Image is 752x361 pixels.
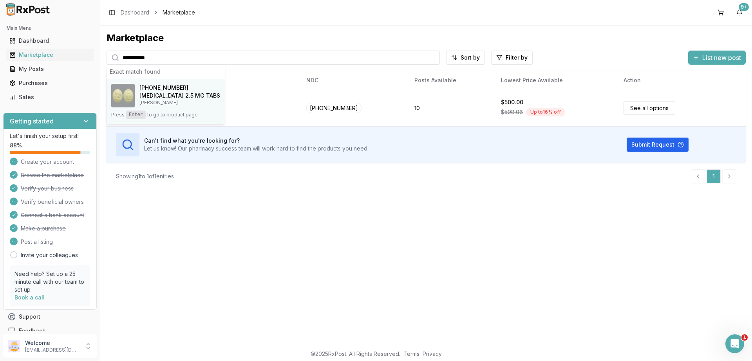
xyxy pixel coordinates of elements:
iframe: Intercom live chat [725,334,744,353]
button: Sort by [446,51,485,65]
div: Showing 1 to 1 of 1 entries [116,172,174,180]
a: My Posts [6,62,94,76]
th: Posts Available [408,71,495,90]
th: Action [617,71,746,90]
span: Press [111,112,125,118]
div: Dashboard [9,37,90,45]
span: Filter by [506,54,528,62]
button: 9+ [733,6,746,19]
div: Up to 16 % off [526,108,565,116]
button: My Posts [3,63,97,75]
a: See all options [624,101,675,115]
span: 1 [741,334,748,341]
div: My Posts [9,65,90,73]
button: Filter by [491,51,533,65]
td: 10 [408,90,495,126]
p: Need help? Set up a 25 minute call with our team to set up. [14,270,85,294]
span: Browse the marketplace [21,171,84,179]
div: Exact match found [107,65,225,79]
span: Feedback [19,327,45,335]
kbd: Enter [126,111,146,119]
span: [PHONE_NUMBER] [306,103,362,113]
button: Submit Request [627,138,689,152]
div: 9+ [739,3,749,11]
p: Let us know! Our pharmacy success team will work hard to find the products you need. [144,145,369,152]
span: Verify your business [21,185,74,192]
span: Post a listing [21,238,53,246]
p: [PERSON_NAME] [139,100,220,106]
div: Purchases [9,79,90,87]
button: List new post [688,51,746,65]
button: Feedback [3,324,97,338]
div: Marketplace [107,32,746,44]
th: NDC [300,71,408,90]
span: Create your account [21,158,74,166]
a: Privacy [423,350,442,357]
a: Dashboard [6,34,94,48]
img: Xarelto 2.5 MG TABS [111,84,135,107]
button: Support [3,310,97,324]
span: Connect a bank account [21,211,84,219]
a: Marketplace [6,48,94,62]
img: RxPost Logo [3,3,53,16]
h3: Can't find what you're looking for? [144,137,369,145]
div: $500.00 [501,98,523,106]
div: Sales [9,93,90,101]
a: 1 [707,169,721,183]
img: User avatar [8,340,20,352]
a: Sales [6,90,94,104]
span: [PHONE_NUMBER] [139,84,188,92]
h3: Getting started [10,116,54,126]
p: [EMAIL_ADDRESS][DOMAIN_NAME] [25,347,80,353]
a: Purchases [6,76,94,90]
a: Dashboard [121,9,149,16]
th: Lowest Price Available [495,71,617,90]
button: Dashboard [3,34,97,47]
span: Marketplace [163,9,195,16]
h4: [MEDICAL_DATA] 2.5 MG TABS [139,92,220,100]
span: List new post [702,53,741,62]
button: Marketplace [3,49,97,61]
button: Xarelto 2.5 MG TABS[PHONE_NUMBER][MEDICAL_DATA] 2.5 MG TABS[PERSON_NAME]PressEnterto go to produc... [107,79,225,124]
nav: pagination [691,169,736,183]
a: Terms [403,350,419,357]
a: Invite your colleagues [21,251,78,259]
a: Book a call [14,294,45,301]
div: Marketplace [9,51,90,59]
span: Sort by [461,54,480,62]
p: Welcome [25,339,80,347]
h2: Main Menu [6,25,94,31]
span: Make a purchase [21,225,66,232]
span: to go to product page [147,112,198,118]
span: Verify beneficial owners [21,198,84,206]
button: Purchases [3,77,97,89]
button: Sales [3,91,97,103]
span: $598.06 [501,108,523,116]
span: 88 % [10,141,22,149]
nav: breadcrumb [121,9,195,16]
a: List new post [688,54,746,62]
p: Let's finish your setup first! [10,132,90,140]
